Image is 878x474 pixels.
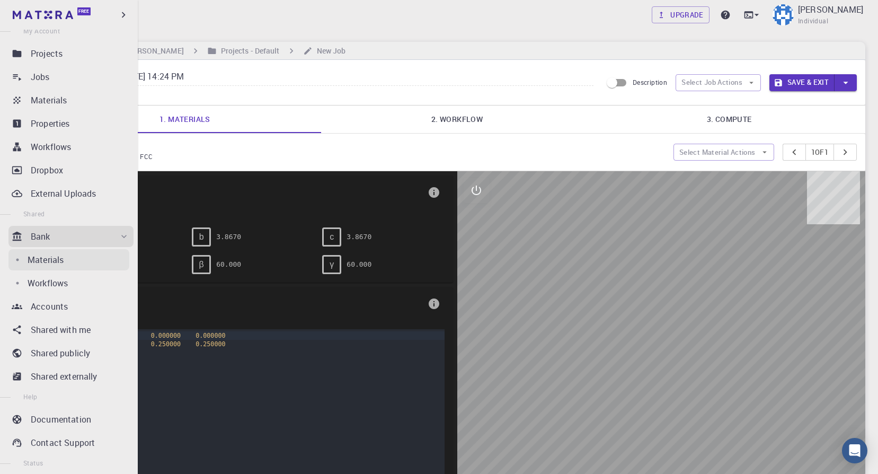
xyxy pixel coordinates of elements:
[31,230,50,243] p: Bank
[217,45,280,57] h6: Projects - Default
[347,255,371,274] pre: 60.000
[769,74,835,91] button: Save & Exit
[31,71,50,83] p: Jobs
[216,255,241,274] pre: 60.000
[798,3,863,16] p: [PERSON_NAME]
[140,152,157,161] span: FCC
[8,296,134,317] a: Accounts
[31,94,67,107] p: Materials
[31,413,91,426] p: Documentation
[61,201,423,210] span: FCC
[330,232,334,242] span: c
[676,74,761,91] button: Select Job Actions
[61,184,423,201] span: Lattice
[31,141,71,153] p: Workflows
[8,343,134,364] a: Shared publicly
[199,232,204,242] span: b
[8,90,134,111] a: Materials
[31,347,90,359] p: Shared publicly
[28,277,68,289] p: Workflows
[196,332,225,339] span: 0.000000
[8,43,134,64] a: Projects
[8,136,134,157] a: Workflows
[8,160,134,181] a: Dropbox
[31,117,70,130] p: Properties
[31,187,96,200] p: External Uploads
[673,144,774,161] button: Select Material Actions
[28,253,64,266] p: Materials
[593,106,865,133] a: 3. Compute
[31,47,63,60] p: Projects
[31,323,91,336] p: Shared with me
[23,209,45,218] span: Shared
[423,293,445,314] button: info
[53,45,348,57] nav: breadcrumb
[8,366,134,387] a: Shared externally
[798,16,828,27] span: Individual
[423,182,445,203] button: info
[783,144,857,161] div: pager
[13,11,73,19] img: logo
[8,66,134,87] a: Jobs
[151,332,181,339] span: 0.000000
[8,432,134,453] a: Contact Support
[121,45,183,57] h6: [PERSON_NAME]
[8,319,134,340] a: Shared with me
[805,144,835,161] button: 1of1
[842,438,867,463] div: Open Intercom Messenger
[31,164,63,177] p: Dropbox
[773,4,794,25] img: Hidetake Masuda
[652,6,710,23] a: Upgrade
[8,113,134,134] a: Properties
[199,260,204,269] span: β
[8,249,129,270] a: Materials
[49,106,321,133] a: 1. Materials
[23,392,38,401] span: Help
[330,260,334,269] span: γ
[23,27,60,35] span: My Account
[23,459,43,467] span: Status
[8,183,134,204] a: External Uploads
[321,106,593,133] a: 2. Workflow
[31,370,97,383] p: Shared externally
[216,227,241,246] pre: 3.8670
[20,7,52,17] span: サポート
[31,436,95,449] p: Contact Support
[196,340,225,348] span: 0.250000
[61,295,423,312] span: Basis
[8,409,134,430] a: Documentation
[84,142,665,152] p: Silicon FCC
[8,273,129,294] a: Workflows
[31,300,68,313] p: Accounts
[151,340,181,348] span: 0.250000
[8,226,134,247] div: Bank
[347,227,371,246] pre: 3.8670
[313,45,346,57] h6: New Job
[633,78,667,86] span: Description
